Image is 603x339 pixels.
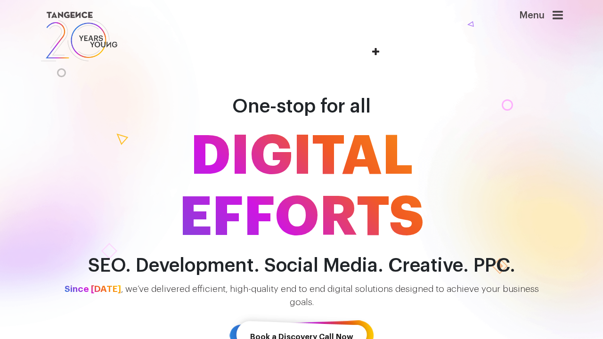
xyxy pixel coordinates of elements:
[232,97,371,116] span: One-stop for all
[33,282,570,309] p: , we’ve delivered efficient, high-quality end to end digital solutions designed to achieve your b...
[40,9,118,64] img: logo SVG
[33,126,570,248] span: DIGITAL EFFORTS
[33,255,570,276] h2: SEO. Development. Social Media. Creative. PPC.
[65,284,121,293] span: Since [DATE]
